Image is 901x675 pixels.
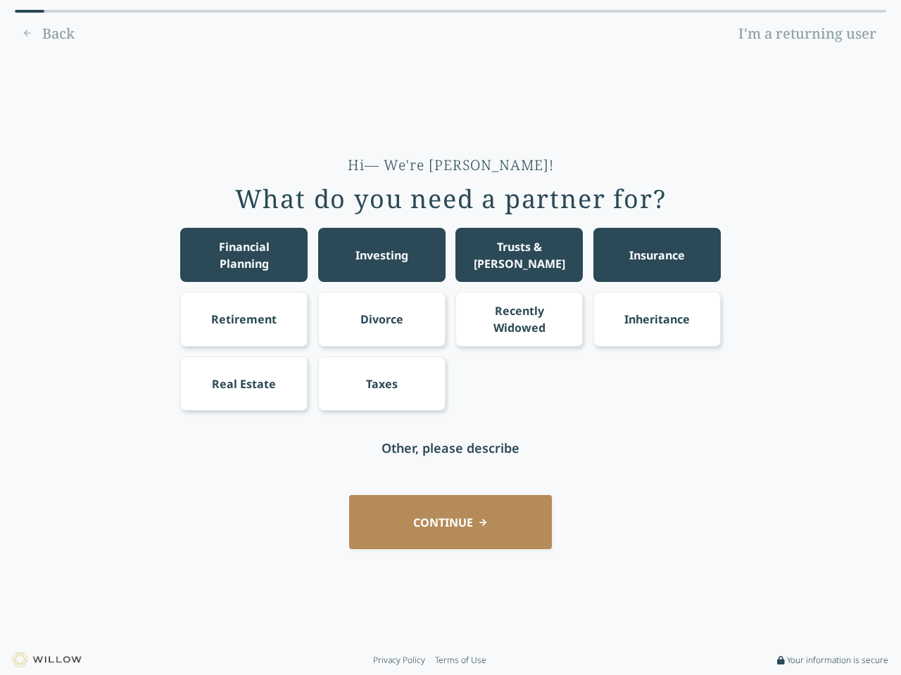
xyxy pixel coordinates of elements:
[469,302,570,336] div: Recently Widowed
[469,238,570,272] div: Trusts & [PERSON_NAME]
[211,311,277,328] div: Retirement
[15,10,44,13] div: 0% complete
[629,247,685,264] div: Insurance
[373,655,425,666] a: Privacy Policy
[235,185,667,213] div: What do you need a partner for?
[348,155,554,175] div: Hi— We're [PERSON_NAME]!
[624,311,690,328] div: Inheritance
[366,375,398,392] div: Taxes
[349,495,552,549] button: CONTINUE
[13,652,82,667] img: Willow logo
[355,247,408,264] div: Investing
[729,22,886,45] a: I'm a returning user
[194,238,295,272] div: Financial Planning
[435,655,486,666] a: Terms of Use
[212,375,276,392] div: Real Estate
[787,655,888,666] span: Your information is secure
[382,438,519,458] div: Other, please describe
[360,311,403,328] div: Divorce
